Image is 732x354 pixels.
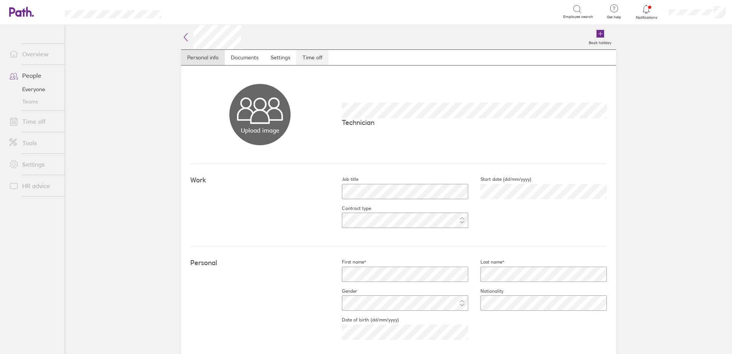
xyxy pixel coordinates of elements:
[3,46,65,62] a: Overview
[468,288,503,294] label: Nationality
[634,4,659,20] a: Notifications
[468,176,531,182] label: Start date (dd/mm/yyyy)
[584,25,616,49] a: Book holiday
[265,50,296,65] a: Settings
[330,259,366,265] label: First name*
[296,50,328,65] a: Time off
[3,178,65,193] a: HR advice
[342,118,607,126] p: Technician
[584,38,616,45] label: Book holiday
[3,135,65,151] a: Tools
[330,317,399,323] label: Date of birth (dd/mm/yyyy)
[190,259,330,267] h4: Personal
[563,15,593,19] span: Employee search
[3,68,65,83] a: People
[3,83,65,95] a: Everyone
[181,50,225,65] a: Personal info
[634,15,659,20] span: Notifications
[330,288,357,294] label: Gender
[225,50,265,65] a: Documents
[3,95,65,108] a: Teams
[3,157,65,172] a: Settings
[3,114,65,129] a: Time off
[190,176,330,184] h4: Work
[601,15,626,20] span: Get help
[182,8,202,15] div: Search
[330,176,358,182] label: Job title
[468,259,504,265] label: Last name*
[330,205,371,211] label: Contract type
